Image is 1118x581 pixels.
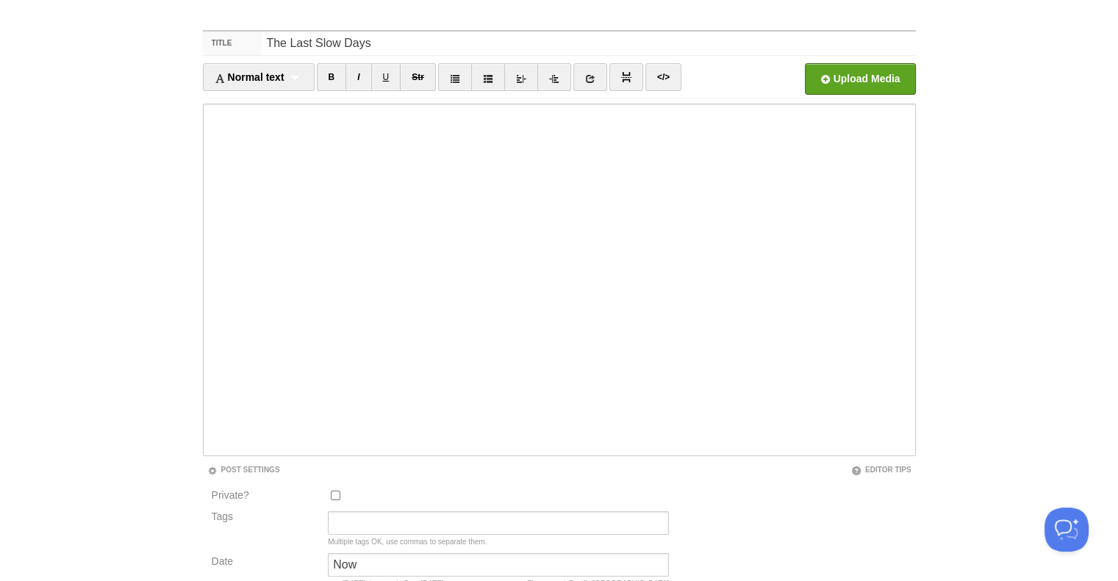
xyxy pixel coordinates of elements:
img: pagebreak-icon.png [621,72,631,82]
a: </> [645,63,681,91]
label: Private? [212,490,320,504]
label: Date [212,556,320,570]
span: Normal text [215,71,284,83]
a: B [317,63,347,91]
a: I [345,63,371,91]
label: Title [203,32,262,55]
a: Str [400,63,436,91]
a: Post Settings [207,466,280,474]
a: Editor Tips [851,466,911,474]
iframe: Help Scout Beacon - Open [1044,508,1089,552]
del: Str [412,72,424,82]
a: U [371,63,401,91]
label: Tags [207,511,324,522]
div: Multiple tags OK, use commas to separate them. [328,538,669,546]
